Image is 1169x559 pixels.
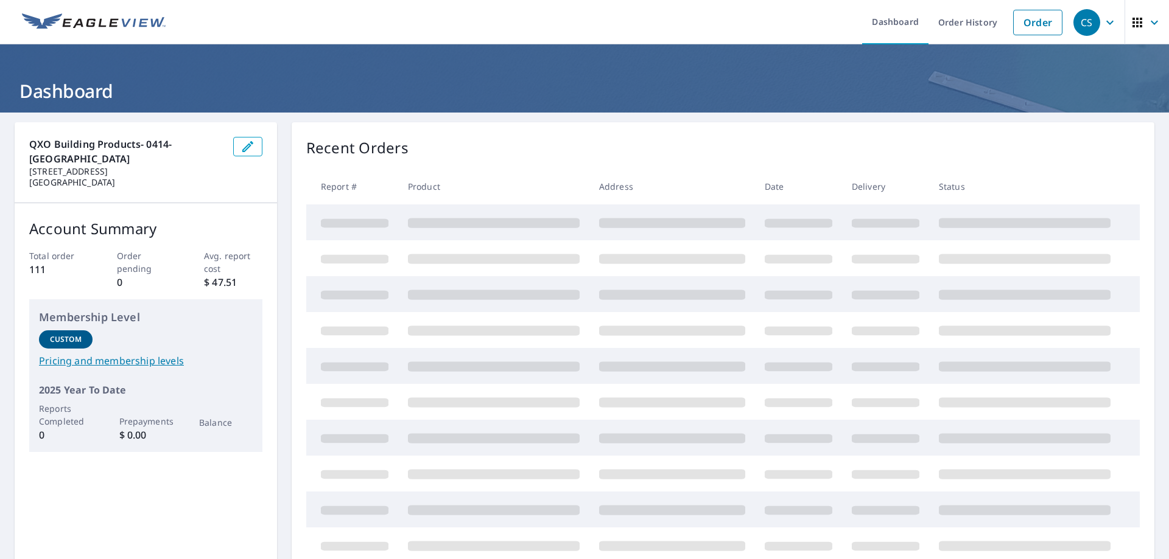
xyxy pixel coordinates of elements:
th: Status [929,168,1120,204]
th: Product [398,168,589,204]
p: 2025 Year To Date [39,383,253,397]
p: [STREET_ADDRESS] [29,166,223,177]
p: Custom [50,334,82,345]
th: Report # [306,168,398,204]
th: Address [589,168,755,204]
p: Prepayments [119,415,173,428]
a: Pricing and membership levels [39,353,253,368]
a: Order [1013,10,1062,35]
p: Recent Orders [306,137,409,159]
p: Account Summary [29,218,262,240]
p: [GEOGRAPHIC_DATA] [29,177,223,188]
p: Reports Completed [39,402,93,428]
p: QXO Building Products- 0414- [GEOGRAPHIC_DATA] [29,137,223,166]
img: EV Logo [22,13,166,32]
div: CS [1073,9,1100,36]
p: $ 0.00 [119,428,173,442]
p: Avg. report cost [204,249,262,275]
p: Balance [199,416,253,429]
th: Date [755,168,842,204]
p: Total order [29,249,88,262]
p: 0 [39,428,93,442]
p: Membership Level [39,309,253,325]
p: 0 [117,275,175,290]
p: Order pending [117,249,175,275]
p: 111 [29,262,88,277]
p: $ 47.51 [204,275,262,290]
h1: Dashboard [15,78,1154,103]
th: Delivery [842,168,929,204]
